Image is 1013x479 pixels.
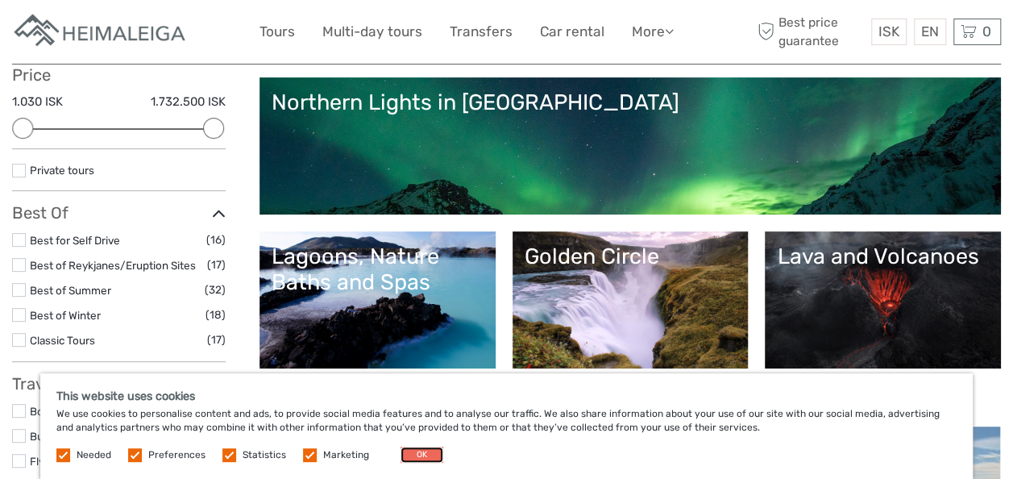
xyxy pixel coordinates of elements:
a: Golden Circle [525,244,737,356]
a: Northern Lights in [GEOGRAPHIC_DATA] [272,90,989,202]
label: Statistics [243,448,286,462]
button: OK [401,447,443,463]
h3: Price [12,65,226,85]
a: Best for Self Drive [30,234,120,247]
span: (32) [205,281,226,299]
a: More [632,20,674,44]
div: Northern Lights in [GEOGRAPHIC_DATA] [272,90,989,115]
span: (16) [206,231,226,249]
a: Best of Summer [30,284,111,297]
span: ISK [878,23,899,40]
label: Marketing [323,448,369,462]
label: Needed [77,448,111,462]
span: (18) [206,306,226,324]
a: Multi-day tours [322,20,422,44]
a: Car rental [540,20,604,44]
a: Best of Reykjanes/Eruption Sites [30,259,196,272]
a: Lava and Volcanoes [777,244,989,356]
span: Best price guarantee [754,14,867,49]
a: Transfers [450,20,513,44]
div: Golden Circle [525,244,737,269]
a: Lagoons, Nature Baths and Spas [272,244,484,356]
a: Flying [30,455,60,468]
h3: Best Of [12,203,226,223]
h3: Travel Method [12,374,226,394]
button: Open LiveChat chat widget [185,25,205,44]
div: EN [914,19,946,45]
img: Apartments in Reykjavik [12,12,189,52]
span: (17) [207,256,226,274]
a: Classic Tours [30,334,95,347]
div: Lagoons, Nature Baths and Spas [272,244,484,296]
p: We're away right now. Please check back later! [23,28,182,41]
label: 1.732.500 ISK [151,94,226,110]
h5: This website uses cookies [56,389,957,403]
span: 0 [980,23,994,40]
a: Private tours [30,164,94,177]
label: Preferences [148,448,206,462]
div: Lava and Volcanoes [777,244,989,269]
a: Best of Winter [30,309,101,322]
label: 1.030 ISK [12,94,63,110]
span: (17) [207,331,226,349]
a: Tours [259,20,295,44]
div: We use cookies to personalise content and ads, to provide social media features and to analyse ou... [40,373,973,479]
a: Bus [30,430,49,443]
a: Boat [30,405,53,418]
